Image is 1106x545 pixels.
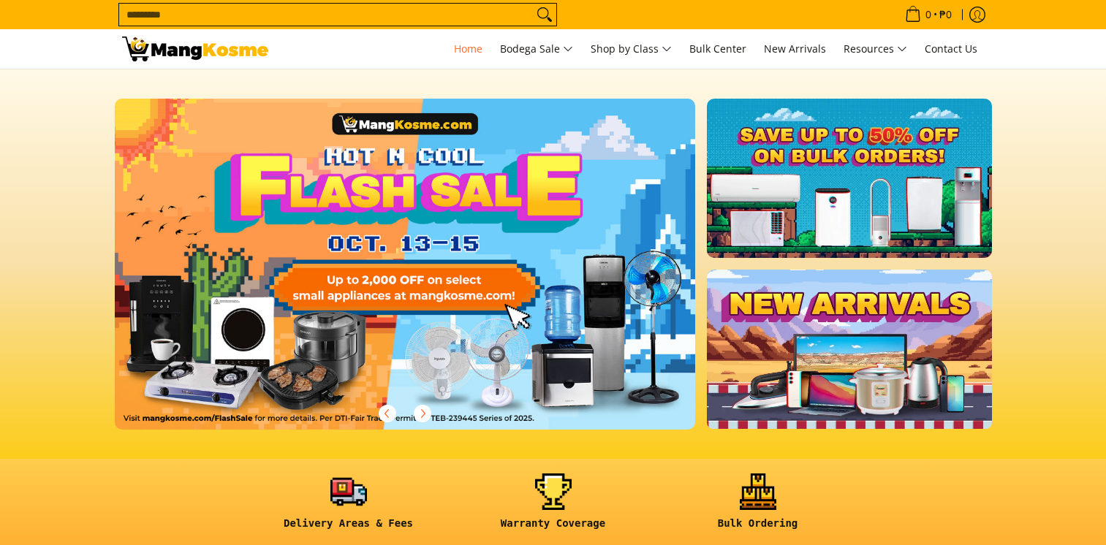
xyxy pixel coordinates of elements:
span: Resources [844,40,907,58]
span: Bodega Sale [500,40,573,58]
a: <h6><strong>Warranty Coverage</strong></h6> [458,473,648,541]
span: 0 [923,9,933,20]
a: <h6><strong>Bulk Ordering</strong></h6> [663,473,853,541]
a: More [115,99,743,453]
span: ₱0 [937,9,954,20]
span: New Arrivals [764,42,826,56]
a: Resources [836,29,914,69]
a: Shop by Class [583,29,679,69]
img: Mang Kosme: Your Home Appliances Warehouse Sale Partner! [122,37,268,61]
a: Bodega Sale [493,29,580,69]
a: <h6><strong>Delivery Areas & Fees</strong></h6> [254,473,444,541]
a: Bulk Center [682,29,754,69]
a: New Arrivals [757,29,833,69]
span: Bulk Center [689,42,746,56]
a: Home [447,29,490,69]
span: Shop by Class [591,40,672,58]
span: Contact Us [925,42,977,56]
span: Home [454,42,482,56]
span: • [901,7,956,23]
nav: Main Menu [283,29,985,69]
button: Next [406,397,439,430]
button: Search [533,4,556,26]
a: Contact Us [917,29,985,69]
button: Previous [371,397,404,430]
